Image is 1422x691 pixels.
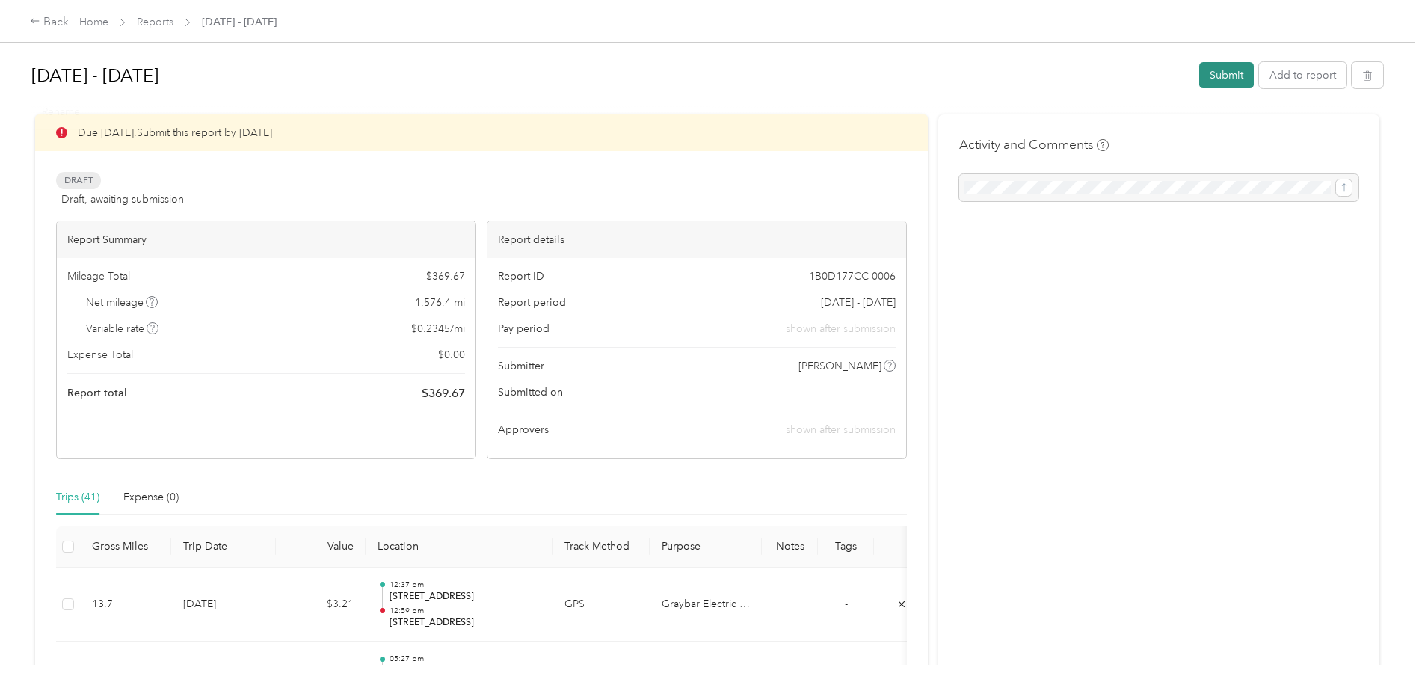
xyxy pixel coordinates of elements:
[845,598,848,610] span: -
[798,358,881,374] span: [PERSON_NAME]
[79,16,108,28] a: Home
[202,14,277,30] span: [DATE] - [DATE]
[123,489,179,506] div: Expense (0)
[390,590,541,604] p: [STREET_ADDRESS]
[498,295,566,310] span: Report period
[56,489,99,506] div: Trips (41)
[390,580,541,590] p: 12:37 pm
[959,135,1109,154] h4: Activity and Comments
[1338,607,1422,691] iframe: Everlance-gr Chat Button Frame
[498,384,563,400] span: Submitted on
[422,384,465,402] span: $ 369.67
[498,422,549,437] span: Approvers
[61,191,184,207] span: Draft, awaiting submission
[786,321,896,337] span: shown after submission
[411,321,465,337] span: $ 0.2345 / mi
[171,526,276,568] th: Trip Date
[67,385,127,401] span: Report total
[498,268,544,284] span: Report ID
[390,654,541,664] p: 05:27 pm
[67,347,133,363] span: Expense Total
[498,321,550,337] span: Pay period
[650,568,762,642] td: Graybar Electric Company, Inc
[80,526,171,568] th: Gross Miles
[390,616,541,630] p: [STREET_ADDRESS]
[821,295,896,310] span: [DATE] - [DATE]
[35,114,928,151] div: Due [DATE]. Submit this report by [DATE]
[171,568,276,642] td: [DATE]
[438,347,465,363] span: $ 0.00
[276,568,366,642] td: $3.21
[80,568,171,642] td: 13.7
[762,526,818,568] th: Notes
[553,568,650,642] td: GPS
[56,172,101,189] span: Draft
[1199,62,1254,88] button: Submit
[137,16,173,28] a: Reports
[498,358,544,374] span: Submitter
[366,526,553,568] th: Location
[276,526,366,568] th: Value
[390,606,541,616] p: 12:59 pm
[487,221,906,258] div: Report details
[86,321,159,337] span: Variable rate
[57,221,475,258] div: Report Summary
[426,268,465,284] span: $ 369.67
[31,58,1189,93] h1: Sep 1 - 30, 2025
[31,93,90,129] div: Rename
[30,13,69,31] div: Back
[893,384,896,400] span: -
[809,268,896,284] span: 1B0D177CC-0006
[818,526,874,568] th: Tags
[650,526,762,568] th: Purpose
[786,423,896,436] span: shown after submission
[390,664,541,678] p: [STREET_ADDRESS][PERSON_NAME][US_STATE]
[86,295,158,310] span: Net mileage
[553,526,650,568] th: Track Method
[415,295,465,310] span: 1,576.4 mi
[1259,62,1346,88] button: Add to report
[67,268,130,284] span: Mileage Total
